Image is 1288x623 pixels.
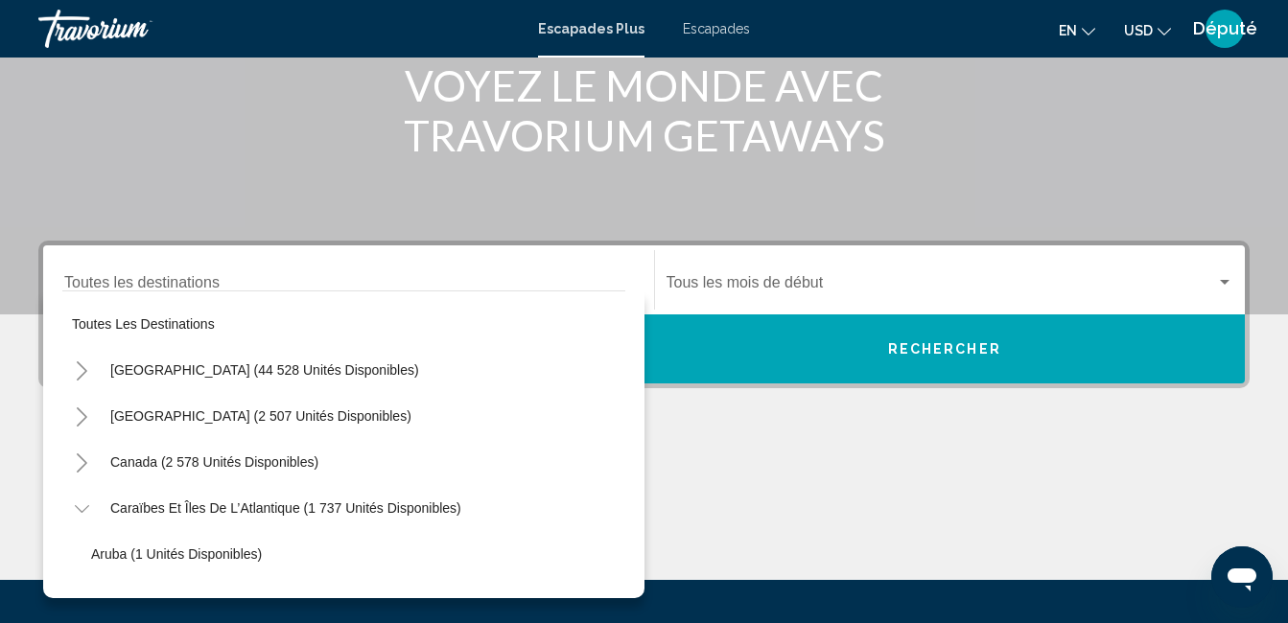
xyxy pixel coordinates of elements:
a: Escapades Plus [538,21,644,36]
button: Rechercher [644,314,1246,383]
button: Changer la langue [1059,16,1095,44]
button: Toggle Canada (2 578 unités disponibles) [62,443,101,481]
a: Escapades [683,21,750,36]
button: [GEOGRAPHIC_DATA] (2 507 unités disponibles) [101,394,421,438]
span: Canada (2 578 unités disponibles) [110,454,318,470]
button: [GEOGRAPHIC_DATA] (44 528 unités disponibles) [101,348,429,392]
span: [GEOGRAPHIC_DATA] (44 528 unités disponibles) [110,362,419,378]
span: Toutes les destinations [72,316,215,332]
button: Canada (2 578 unités disponibles) [101,440,328,484]
button: Menu utilisateur [1200,9,1250,49]
span: Député [1193,19,1257,38]
div: Widget de recherche [43,245,1245,383]
button: Toggle Caraïbes et îles de l’Atlantique (1 737 unités disponibles) [62,489,101,527]
a: Travorium [38,10,519,48]
button: Caraïbes et îles de l’Atlantique (1 737 unités disponibles) [101,486,471,530]
button: [GEOGRAPHIC_DATA] (1 225 unités disponibles) [82,578,402,622]
button: Toutes les destinations [62,302,625,346]
h1: VOYEZ LE MONDE AVEC TRAVORIUM GETAWAYS [285,60,1004,160]
button: Toggle États-Unis (44 528 unités disponibles) [62,351,101,389]
span: USD [1124,23,1153,38]
span: en [1059,23,1077,38]
button: Aruba (1 unités disponibles) [82,532,271,576]
iframe: Bouton de lancement de la fenêtre de messagerie [1211,546,1273,608]
button: Toggle Mexico (2 507 unités disponibles) [62,397,101,435]
span: [GEOGRAPHIC_DATA] (2 507 unités disponibles) [110,408,411,424]
span: Rechercher [888,342,1001,358]
span: Aruba (1 unités disponibles) [91,546,262,562]
span: Caraïbes et îles de l’Atlantique (1 737 unités disponibles) [110,500,461,516]
button: Changer de devise [1124,16,1171,44]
